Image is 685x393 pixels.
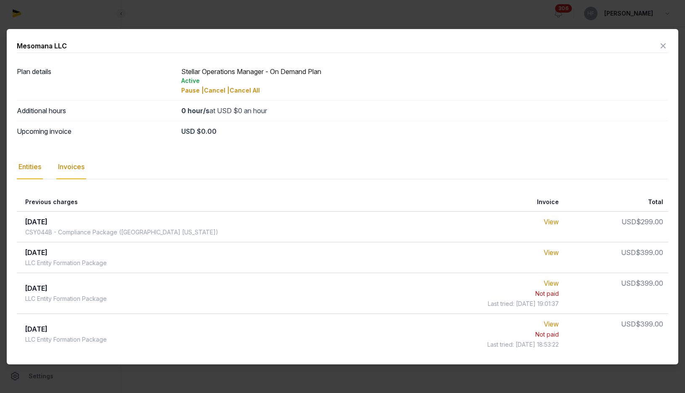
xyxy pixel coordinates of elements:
div: CSY044B - Compliance Package ([GEOGRAPHIC_DATA] [US_STATE]) [25,228,218,236]
div: LLC Entity Formation Package [25,295,107,303]
div: Invoices [56,155,86,179]
span: [DATE] [25,218,48,226]
span: USD [622,218,636,226]
dt: Additional hours [17,106,175,116]
span: Last tried: [DATE] 18:53:22 [487,340,559,349]
a: View [544,248,559,257]
span: Pause | [181,87,204,94]
th: Total [564,193,668,212]
div: Entities [17,155,43,179]
span: USD [621,248,636,257]
span: Not paid [535,289,559,298]
span: Not paid [535,330,559,339]
dt: Plan details [17,66,175,95]
span: [DATE] [25,248,48,257]
div: at USD $0 an hour [181,106,668,116]
span: $399.00 [636,279,663,287]
span: USD [621,320,636,328]
dt: Upcoming invoice [17,126,175,136]
nav: Tabs [17,155,668,179]
strong: 0 hour/s [181,106,209,115]
a: View [544,279,559,287]
a: View [544,320,559,328]
span: $299.00 [636,218,663,226]
span: Cancel | [204,87,230,94]
div: LLC Entity Formation Package [25,335,107,344]
div: LLC Entity Formation Package [25,259,107,267]
div: USD $0.00 [181,126,668,136]
span: [DATE] [25,325,48,333]
span: USD [621,279,636,287]
div: Mesomana LLC [17,41,67,51]
span: Cancel All [230,87,260,94]
div: Stellar Operations Manager - On Demand Plan [181,66,668,95]
span: [DATE] [25,284,48,292]
th: Previous charges [17,193,405,212]
a: View [544,218,559,226]
span: $399.00 [636,248,663,257]
span: $399.00 [636,320,663,328]
div: Active [181,77,668,85]
th: Invoice [405,193,564,212]
span: Last tried: [DATE] 19:01:37 [488,300,559,308]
